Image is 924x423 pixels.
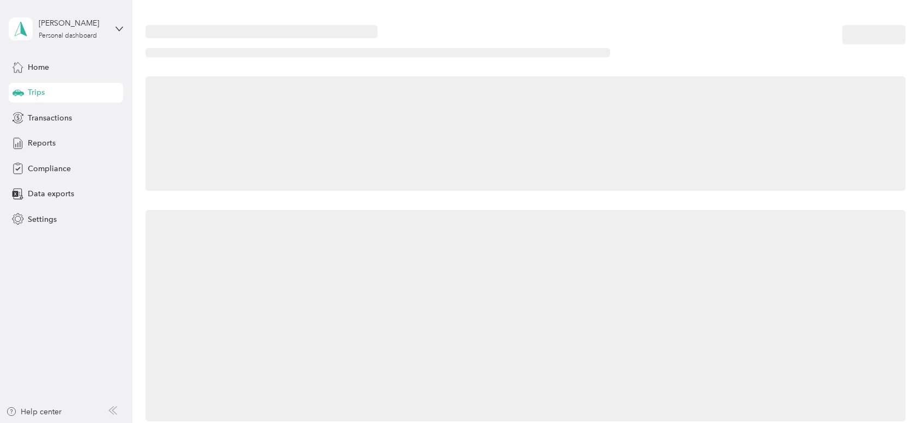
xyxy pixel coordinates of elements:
span: Compliance [28,163,71,174]
span: Reports [28,137,56,149]
span: Settings [28,214,57,225]
span: Data exports [28,188,74,200]
div: Personal dashboard [39,33,97,39]
span: Transactions [28,112,72,124]
span: Home [28,62,49,73]
div: [PERSON_NAME] [39,17,107,29]
button: Help center [6,406,62,418]
span: Trips [28,87,45,98]
iframe: Everlance-gr Chat Button Frame [863,362,924,423]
